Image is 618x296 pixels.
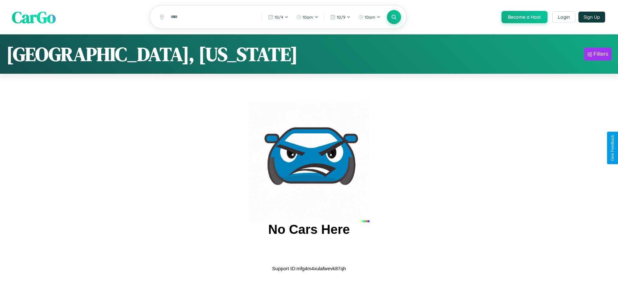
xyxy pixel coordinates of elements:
button: Filters [584,48,612,61]
h1: [GEOGRAPHIC_DATA], [US_STATE] [6,41,298,67]
div: Give Feedback [610,135,615,161]
img: car [248,101,370,222]
span: 10 / 4 [275,14,283,20]
button: 10/4 [265,12,292,22]
h2: No Cars Here [268,222,350,237]
span: 10am [303,14,313,20]
span: CarGo [12,6,56,28]
p: Support ID: mfg4m4xulafwevk87qh [272,264,346,273]
span: 10 / 9 [337,14,345,20]
div: Filters [594,51,608,57]
button: Login [552,11,575,23]
button: 10/9 [327,12,354,22]
button: Become a Host [501,11,548,23]
button: 10am [355,12,384,22]
button: Sign Up [578,12,605,23]
button: 10am [293,12,322,22]
span: 10am [365,14,375,20]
